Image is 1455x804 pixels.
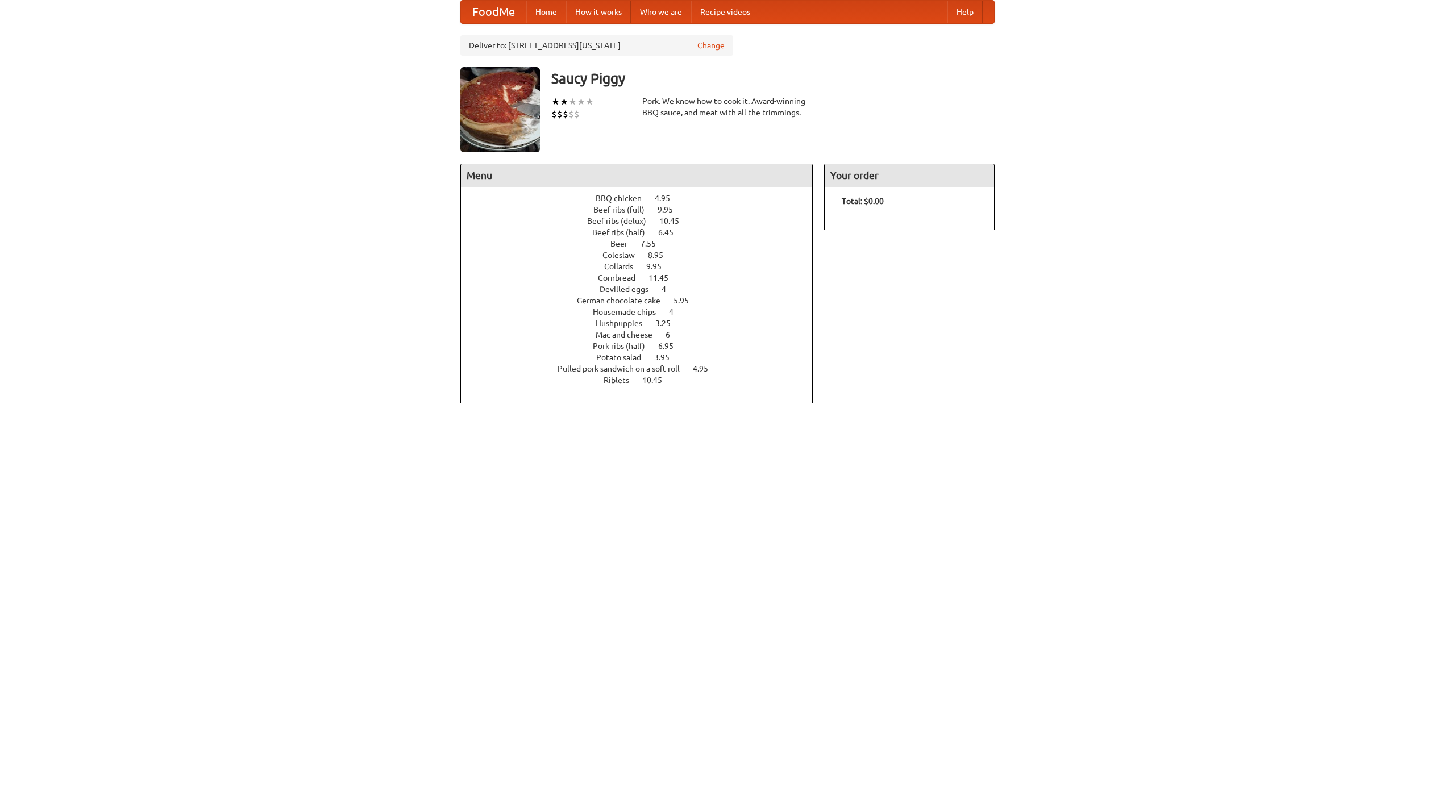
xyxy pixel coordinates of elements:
h3: Saucy Piggy [551,67,995,90]
span: 6.45 [658,228,685,237]
a: German chocolate cake 5.95 [577,296,710,305]
a: Beef ribs (half) 6.45 [592,228,695,237]
a: Who we are [631,1,691,23]
span: Beef ribs (half) [592,228,656,237]
a: Recipe videos [691,1,759,23]
a: Housemade chips 4 [593,307,695,316]
span: Collards [604,262,645,271]
span: 6.95 [658,341,685,351]
li: ★ [577,95,585,108]
span: 10.45 [642,376,674,385]
li: $ [563,108,568,120]
li: $ [551,108,557,120]
a: Devilled eggs 4 [600,285,687,294]
a: Pork ribs (half) 6.95 [593,341,695,351]
a: Beer 7.55 [610,239,677,248]
a: Potato salad 3.95 [596,353,691,362]
span: Housemade chips [593,307,667,316]
li: ★ [560,95,568,108]
span: Mac and cheese [596,330,664,339]
span: Riblets [604,376,641,385]
span: Potato salad [596,353,652,362]
span: Beef ribs (delux) [587,216,658,226]
h4: Menu [461,164,812,187]
span: 10.45 [659,216,691,226]
span: 7.55 [641,239,667,248]
a: Riblets 10.45 [604,376,683,385]
a: How it works [566,1,631,23]
span: 3.95 [654,353,681,362]
a: Mac and cheese 6 [596,330,691,339]
span: German chocolate cake [577,296,672,305]
a: Change [697,40,725,51]
a: Beef ribs (full) 9.95 [593,205,694,214]
span: 4 [662,285,677,294]
a: Home [526,1,566,23]
a: Beef ribs (delux) 10.45 [587,216,700,226]
span: 6 [666,330,681,339]
span: 4.95 [693,364,720,373]
span: Pulled pork sandwich on a soft roll [558,364,691,373]
span: 3.25 [655,319,682,328]
span: Devilled eggs [600,285,660,294]
li: $ [568,108,574,120]
li: ★ [585,95,594,108]
div: Pork. We know how to cook it. Award-winning BBQ sauce, and meat with all the trimmings. [642,95,813,118]
a: Hushpuppies 3.25 [596,319,692,328]
span: Hushpuppies [596,319,654,328]
span: Cornbread [598,273,647,282]
a: Coleslaw 8.95 [602,251,684,260]
a: Cornbread 11.45 [598,273,689,282]
span: 4.95 [655,194,681,203]
span: Beef ribs (full) [593,205,656,214]
a: FoodMe [461,1,526,23]
li: $ [557,108,563,120]
b: Total: $0.00 [842,197,884,206]
img: angular.jpg [460,67,540,152]
a: Collards 9.95 [604,262,683,271]
span: 9.95 [658,205,684,214]
a: BBQ chicken 4.95 [596,194,691,203]
span: 5.95 [674,296,700,305]
h4: Your order [825,164,994,187]
li: ★ [551,95,560,108]
li: ★ [568,95,577,108]
li: $ [574,108,580,120]
span: BBQ chicken [596,194,653,203]
span: Beer [610,239,639,248]
span: 4 [669,307,685,316]
span: 8.95 [648,251,675,260]
span: Pork ribs (half) [593,341,656,351]
a: Help [947,1,983,23]
span: Coleslaw [602,251,646,260]
div: Deliver to: [STREET_ADDRESS][US_STATE] [460,35,733,56]
a: Pulled pork sandwich on a soft roll 4.95 [558,364,729,373]
span: 9.95 [646,262,673,271]
span: 11.45 [648,273,680,282]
